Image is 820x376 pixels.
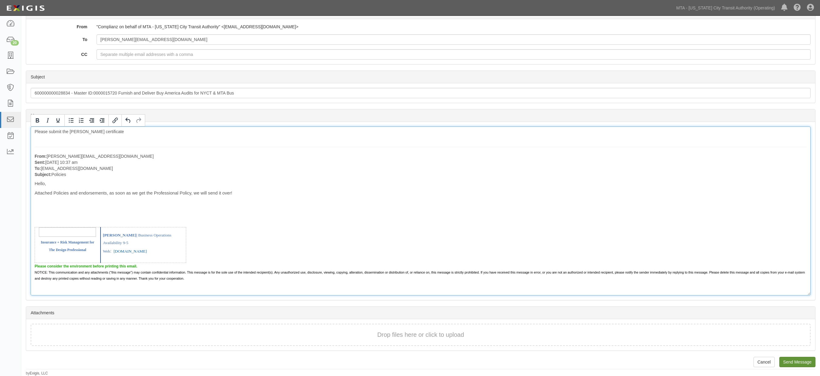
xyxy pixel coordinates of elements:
button: Numbered list [76,115,87,126]
div: Please submit the [PERSON_NAME] certificate [31,126,811,295]
button: Insert/edit link [110,115,120,126]
label: To [26,34,92,43]
span: Please consider the environment before printing this email. [35,264,137,268]
span: Attached Policies and endorsements, as soon as we get the Professional Policy, we will send it over! [35,191,232,195]
button: Increase indent [97,115,107,126]
strong: Subject: [35,172,51,177]
button: Bold [32,115,43,126]
div: "Complianz on behalf of MTA - [US_STATE] City Transit Authority" <[EMAIL_ADDRESS][DOMAIN_NAME]> [92,24,815,30]
div: Attachments [26,307,815,319]
button: Italic [43,115,53,126]
div: Message [26,109,815,122]
a: Exigis, LLC [30,371,48,375]
button: Undo [123,115,133,126]
a: Cancel [753,357,775,367]
button: Drop files here or click to upload [377,330,464,339]
label: CC [26,49,92,57]
button: Underline [53,115,63,126]
button: Redo [133,115,144,126]
a: [DOMAIN_NAME] [114,249,147,254]
span: Hello, [35,181,46,186]
span: Web [103,249,110,254]
input: Separate multiple email addresses with a comma [97,34,811,45]
img: logo-5460c22ac91f19d4615b14bd174203de0afe785f0fc80cf4dbbc73dc1793850b.png [5,3,46,14]
i: Help Center - Complianz [794,4,801,12]
span: : [110,249,111,254]
button: Bullet list [66,115,76,126]
span: The Design Professional [49,248,86,252]
p: [PERSON_NAME][EMAIL_ADDRESS][DOMAIN_NAME] [DATE] 10:37 am [EMAIL_ADDRESS][DOMAIN_NAME] Policies [35,153,807,178]
strong: From: [35,154,47,159]
strong: Sent: [35,160,45,165]
span: [PERSON_NAME] [103,233,136,237]
span: | Business Operations [136,233,171,237]
input: Separate multiple email addresses with a comma [97,49,811,60]
span: Insurance + Risk Management for [41,240,94,244]
span: Availability 9-5 [103,240,128,245]
a: MTA - [US_STATE] City Transit Authority (Operating) [673,2,778,14]
button: Decrease indent [87,115,97,126]
strong: From [77,24,87,29]
strong: To: [35,166,41,171]
div: 20 [11,40,19,46]
span: NOTICE: This communication and any attachments ("this message") may contain confidential informat... [35,271,805,280]
div: Subject [26,71,815,83]
small: by [26,371,48,376]
input: Send Message [779,357,815,367]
